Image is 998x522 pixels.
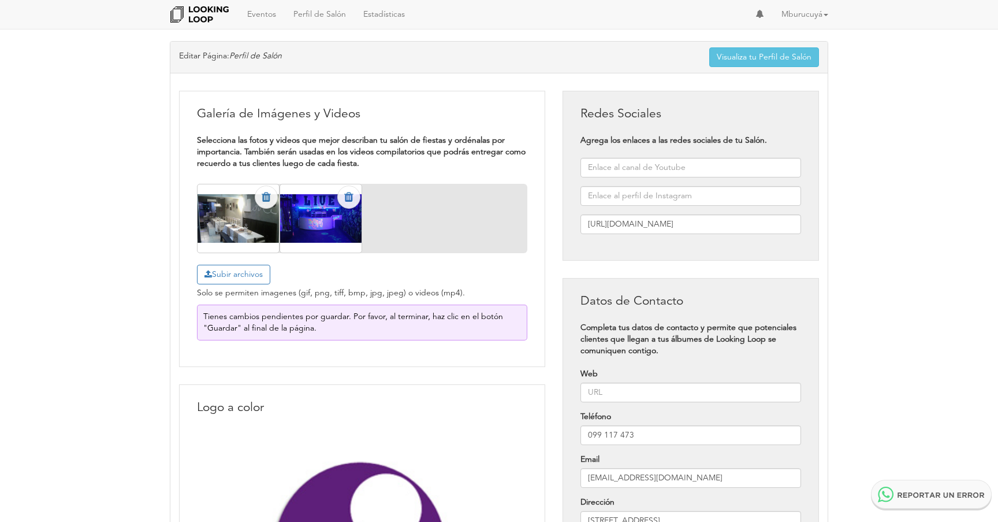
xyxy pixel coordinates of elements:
label: Dirección [580,497,801,508]
input: Enlace al canal de Youtube [580,158,801,177]
input: Email [580,468,801,488]
label: Selecciona las fotos y videos que mejor describan tu salón de fiestas y ordénalas por importancia... [197,135,527,169]
a: Visualiza tu Perfil de Salón [709,47,819,67]
label: Completa tus datos de contacto y permite que potenciales clientes que llegan a tus álbumes de Loo... [580,322,801,357]
img: imagen de galeria [280,194,362,243]
span: Subir archivos [197,265,270,284]
input: Telefono [580,425,801,445]
label: Web [580,368,801,380]
div: Editar Página: [170,42,828,73]
legend: Redes Sociales [580,106,801,123]
img: imagen de galeria [198,194,279,243]
input: Enlace al perfil de Instagram [580,186,801,206]
label: Email [580,454,801,465]
input: Enlace a la página de Facebook [580,214,801,234]
p: Tienes cambios pendientes por guardar. Por favor, al terminar, haz clic en el botón "Guardar" al ... [197,305,527,340]
legend: Logo a color [197,399,527,417]
i: Perfil de Salón [229,52,282,60]
legend: Galería de Imágenes y Videos [197,106,527,123]
legend: Datos de Contacto [580,293,801,310]
p: Solo se permiten imagenes (gif, png, tiff, bmp, jpg, jpeg) o videos (mp4). [197,287,527,299]
label: Agrega los enlaces a las redes sociales de tu Salón. [580,135,801,146]
label: Teléfono [580,411,801,423]
input: URL [580,383,801,402]
img: Reportar un error [871,480,992,510]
